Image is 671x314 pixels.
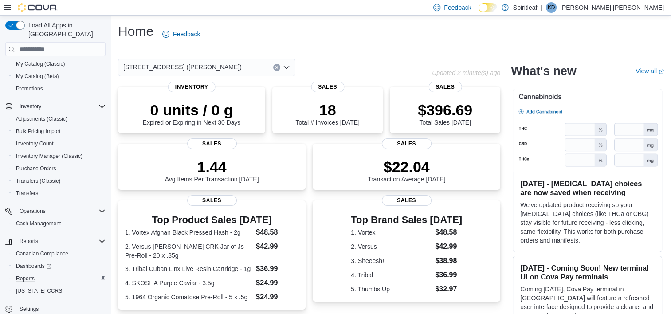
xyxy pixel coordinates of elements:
[187,138,237,149] span: Sales
[12,71,106,82] span: My Catalog (Beta)
[368,158,446,176] p: $22.04
[16,263,51,270] span: Dashboards
[16,206,106,216] span: Operations
[351,215,462,225] h3: Top Brand Sales [DATE]
[636,67,664,75] a: View allExternal link
[12,151,86,161] a: Inventory Manager (Classic)
[12,163,60,174] a: Purchase Orders
[16,128,61,135] span: Bulk Pricing Import
[12,83,47,94] a: Promotions
[12,188,42,199] a: Transfers
[659,69,664,75] svg: External link
[295,101,359,119] p: 18
[9,272,109,285] button: Reports
[12,126,64,137] a: Bulk Pricing Import
[511,64,576,78] h2: What's new
[520,263,655,281] h3: [DATE] - Coming Soon! New terminal UI on Cova Pay terminals
[16,236,106,247] span: Reports
[12,114,71,124] a: Adjustments (Classic)
[165,158,259,176] p: 1.44
[9,113,109,125] button: Adjustments (Classic)
[9,175,109,187] button: Transfers (Classic)
[20,208,46,215] span: Operations
[9,187,109,200] button: Transfers
[125,264,252,273] dt: 3. Tribal Cuban Linx Live Resin Cartridge - 1g
[125,293,252,302] dt: 5. 1964 Organic Comatose Pre-Roll - 5 x .5g
[9,82,109,95] button: Promotions
[256,227,298,238] dd: $48.58
[12,83,106,94] span: Promotions
[12,163,106,174] span: Purchase Orders
[16,153,82,160] span: Inventory Manager (Classic)
[351,242,432,251] dt: 2. Versus
[2,235,109,247] button: Reports
[16,140,54,147] span: Inventory Count
[123,62,242,72] span: [STREET_ADDRESS] ([PERSON_NAME])
[12,59,69,69] a: My Catalog (Classic)
[16,190,38,197] span: Transfers
[435,255,462,266] dd: $38.98
[16,275,35,282] span: Reports
[12,71,63,82] a: My Catalog (Beta)
[12,248,72,259] a: Canadian Compliance
[256,263,298,274] dd: $36.99
[428,82,462,92] span: Sales
[9,125,109,137] button: Bulk Pricing Import
[256,278,298,288] dd: $24.99
[273,64,280,71] button: Clear input
[125,279,252,287] dt: 4. SKOSHA Purple Caviar - 3.5g
[351,271,432,279] dt: 4. Tribal
[295,101,359,126] div: Total # Invoices [DATE]
[9,285,109,297] button: [US_STATE] CCRS
[9,217,109,230] button: Cash Management
[9,260,109,272] a: Dashboards
[560,2,664,13] p: [PERSON_NAME] [PERSON_NAME]
[435,284,462,294] dd: $32.97
[168,82,216,92] span: Inventory
[382,138,432,149] span: Sales
[118,23,153,40] h1: Home
[16,115,67,122] span: Adjustments (Classic)
[12,273,106,284] span: Reports
[9,70,109,82] button: My Catalog (Beta)
[12,176,64,186] a: Transfers (Classic)
[520,200,655,245] p: We've updated product receiving so your [MEDICAL_DATA] choices (like THCa or CBG) stay visible fo...
[16,236,42,247] button: Reports
[479,3,497,12] input: Dark Mode
[16,250,68,257] span: Canadian Compliance
[16,101,106,112] span: Inventory
[368,158,446,183] div: Transaction Average [DATE]
[16,60,65,67] span: My Catalog (Classic)
[159,25,204,43] a: Feedback
[12,261,55,271] a: Dashboards
[2,100,109,113] button: Inventory
[20,103,41,110] span: Inventory
[435,241,462,252] dd: $42.99
[143,101,241,126] div: Expired or Expiring in Next 30 Days
[125,215,298,225] h3: Top Product Sales [DATE]
[18,3,58,12] img: Cova
[418,101,472,119] p: $396.69
[547,2,555,13] span: KD
[283,64,290,71] button: Open list of options
[20,306,39,313] span: Settings
[12,59,106,69] span: My Catalog (Classic)
[12,286,106,296] span: Washington CCRS
[12,188,106,199] span: Transfers
[432,69,500,76] p: Updated 2 minute(s) ago
[12,176,106,186] span: Transfers (Classic)
[12,126,106,137] span: Bulk Pricing Import
[12,286,66,296] a: [US_STATE] CCRS
[256,292,298,302] dd: $24.99
[9,150,109,162] button: Inventory Manager (Classic)
[16,165,56,172] span: Purchase Orders
[16,73,59,80] span: My Catalog (Beta)
[9,247,109,260] button: Canadian Compliance
[9,162,109,175] button: Purchase Orders
[125,228,252,237] dt: 1. Vortex Afghan Black Pressed Hash - 2g
[125,242,252,260] dt: 2. Versus [PERSON_NAME] CRK Jar of Js Pre-Roll - 20 x .35g
[12,138,57,149] a: Inventory Count
[16,206,49,216] button: Operations
[12,218,64,229] a: Cash Management
[12,261,106,271] span: Dashboards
